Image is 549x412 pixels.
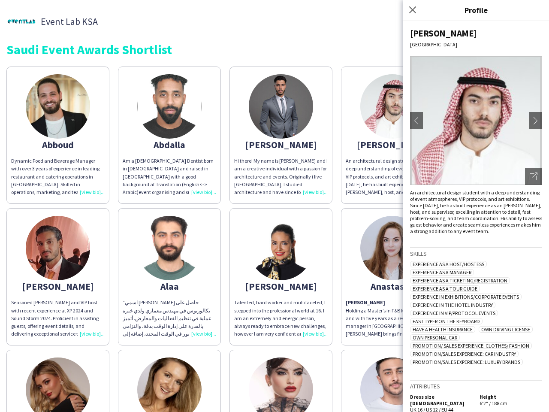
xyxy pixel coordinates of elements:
[6,6,36,36] img: thumb-85986b4a-8f50-466f-a43c-0380fde86aba.jpg
[360,74,425,139] img: thumb-653f238d0ea2f.jpeg
[403,4,549,15] h3: Profile
[346,282,439,290] div: Anastasiia
[410,359,523,365] span: Promotion/Sales Experience: Luxury Brands
[410,310,498,316] span: Experience in VIP/Protocol Events
[410,269,474,276] span: Experience as a Manager
[6,43,543,56] div: Saudi Event Awards Shortlist
[346,299,439,338] p: Holding a Master’s in F&B Management and with five years as a restaurant manager in [GEOGRAPHIC_D...
[410,27,542,39] div: [PERSON_NAME]
[123,282,216,290] div: Alaa
[234,141,328,148] div: [PERSON_NAME]
[137,74,202,139] img: thumb-f36f7e1b-8f5d-42c9-a8c6-52c82580244c.jpg
[26,216,90,280] img: thumb-6744af5d67441.jpeg
[346,141,439,148] div: [PERSON_NAME]
[249,216,313,280] img: thumb-65d4e661d93f9.jpg
[410,342,532,349] span: Promotion/ Sales Experience: Clothes/ Fashion
[410,382,542,390] h3: Attributes
[480,394,542,400] h5: Height
[410,56,542,185] img: Crew avatar or photo
[410,41,542,48] div: [GEOGRAPHIC_DATA]
[41,18,98,25] span: Event Lab KSA
[479,326,533,333] span: Own Driving License
[137,216,202,280] img: thumb-68b48435490f3.jpg
[410,294,522,300] span: Experience in Exhibitions/Corporate Events
[410,326,475,333] span: Have a Health Insurance
[410,261,487,267] span: Experience as a Host/Hostess
[234,299,328,338] div: Talented, hard worker and multifaceted, I stepped into the professional world at 16. I am an extr...
[525,168,542,185] div: Open photos pop-in
[410,285,480,292] span: Experience as a Tour Guide
[11,157,105,196] div: Dynamic Food and Beverage Manager with over 3 years of experience in leading restaurant and cater...
[346,157,439,196] div: An architectural design student with a deep understanding of event atmospheres, VIP protocols, an...
[410,277,510,284] span: Experience as a Ticketing/Registration
[480,400,507,406] span: 6'2" / 188 cm
[360,216,425,280] img: thumb-68af0d94421ea.jpg
[410,394,473,406] h5: Dress size [DEMOGRAPHIC_DATA]
[26,74,90,139] img: thumb-68af0f41afaf8.jpeg
[410,351,519,357] span: Promotion/Sales Experience: Car Industry
[11,141,105,148] div: Abboud
[11,299,105,338] div: Seasoned [PERSON_NAME] and VIP host with recent experience at XP 2024 and Sound Storm 2024. Profi...
[11,282,105,290] div: [PERSON_NAME]
[410,334,460,341] span: Own Personal Car
[123,299,216,338] div: “اسمي [PERSON_NAME] حاصل على بكالوريوس في مهندس معماري ولدي خبرة عملية في تنظيم الفعاليات والمعار...
[123,157,216,196] div: Am a [DEMOGRAPHIC_DATA] Dentist born in [DEMOGRAPHIC_DATA] and raised in [GEOGRAPHIC_DATA] with a...
[249,74,313,139] img: thumb-66e41fb41ccb1.jpeg
[234,157,328,196] div: Hi there! My name is [PERSON_NAME] and I am a creative individual with a passion for architecture...
[410,302,495,308] span: Experience in The Hotel Industry
[410,189,542,234] div: An architectural design student with a deep understanding of event atmospheres, VIP protocols, an...
[410,250,542,257] h3: Skills
[346,299,385,306] strong: [PERSON_NAME]
[234,282,328,290] div: [PERSON_NAME]
[123,141,216,148] div: Abdalla
[410,318,483,324] span: Fast typer on the keyboard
